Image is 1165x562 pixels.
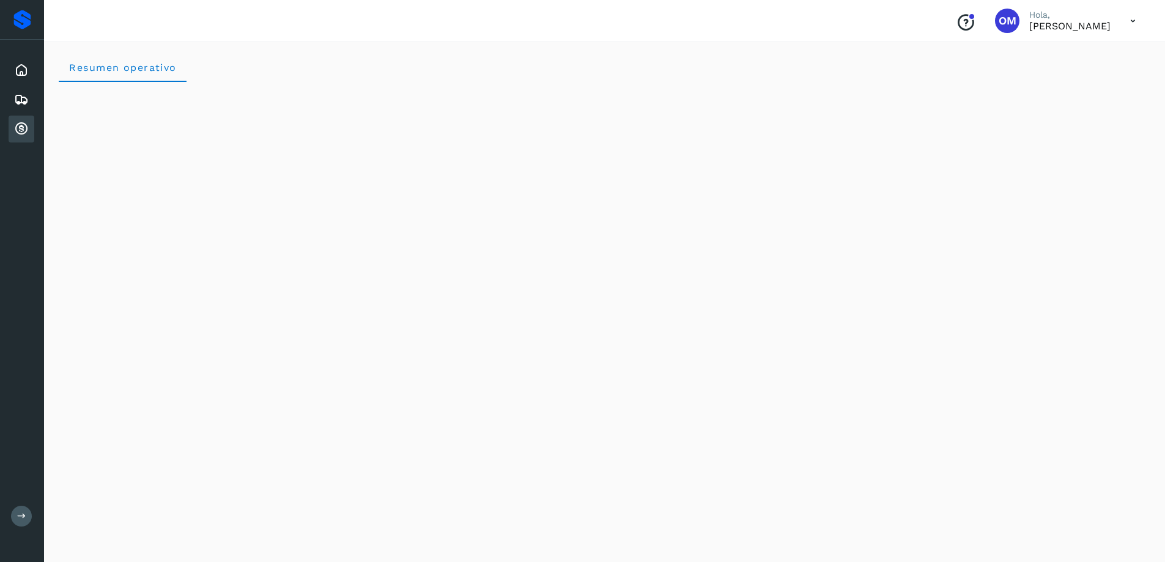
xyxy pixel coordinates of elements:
[68,62,177,73] span: Resumen operativo
[9,116,34,142] div: Cuentas por cobrar
[1029,20,1111,32] p: OZIEL MATA MURO
[9,57,34,84] div: Inicio
[1029,10,1111,20] p: Hola,
[9,86,34,113] div: Embarques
